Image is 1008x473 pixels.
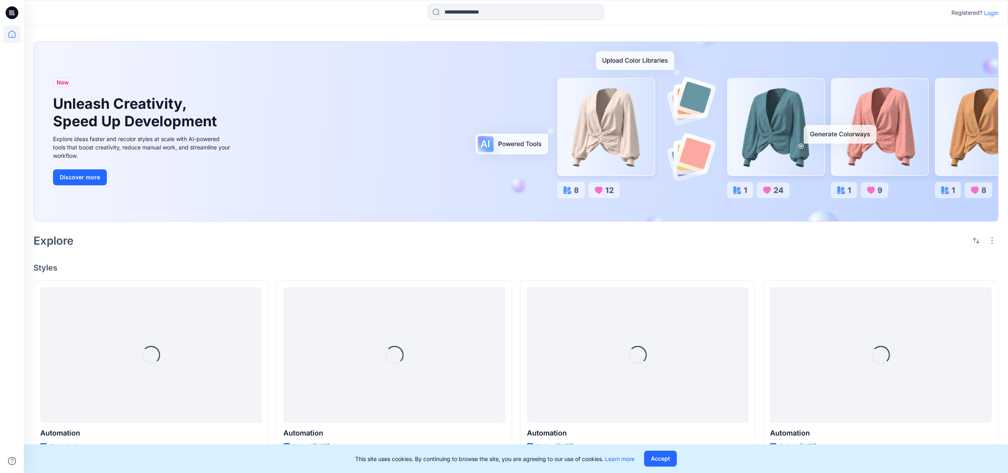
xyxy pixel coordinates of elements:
p: Automation [770,428,992,439]
h1: Unleash Creativity, Speed Up Development [53,95,220,130]
p: This site uses cookies. By continuing to browse the site, you are agreeing to our use of cookies. [355,455,635,463]
a: Discover more [53,169,232,185]
a: Learn more [605,455,635,462]
p: Updated [DATE] [536,442,573,450]
h4: Styles [33,263,998,273]
button: Accept [644,451,677,467]
h2: Explore [33,234,74,247]
p: Login [984,9,998,17]
p: Updated a day ago [50,442,92,450]
p: Automation [283,428,505,439]
button: Discover more [53,169,107,185]
p: Automation [527,428,749,439]
p: Updated [DATE] [780,442,816,450]
p: Registered? [951,8,982,18]
p: Updated [DATE] [293,442,329,450]
span: New [57,78,69,87]
div: Explore ideas faster and recolor styles at scale with AI-powered tools that boost creativity, red... [53,135,232,160]
p: Automation [40,428,262,439]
